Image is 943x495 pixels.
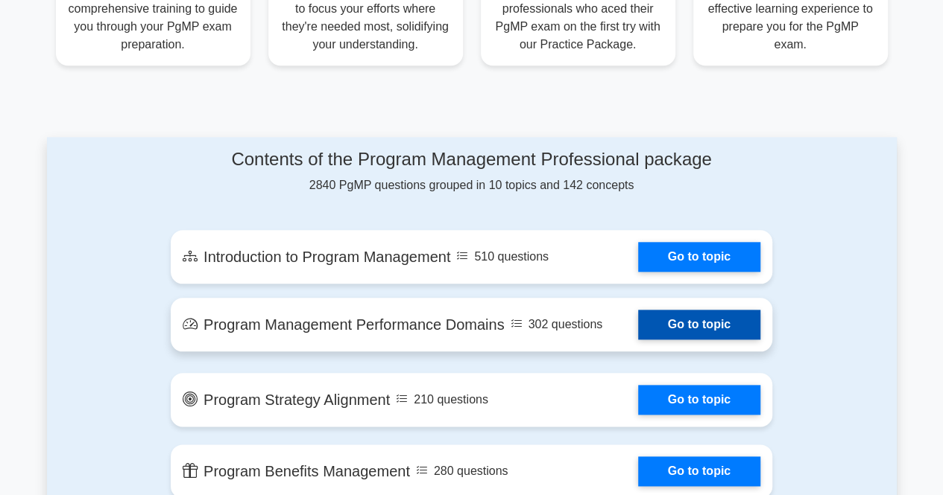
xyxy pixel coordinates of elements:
a: Go to topic [638,456,760,486]
a: Go to topic [638,310,760,339]
div: 2840 PgMP questions grouped in 10 topics and 142 concepts [171,149,772,194]
h4: Contents of the Program Management Professional package [171,149,772,170]
a: Go to topic [638,385,760,415]
a: Go to topic [638,242,760,272]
